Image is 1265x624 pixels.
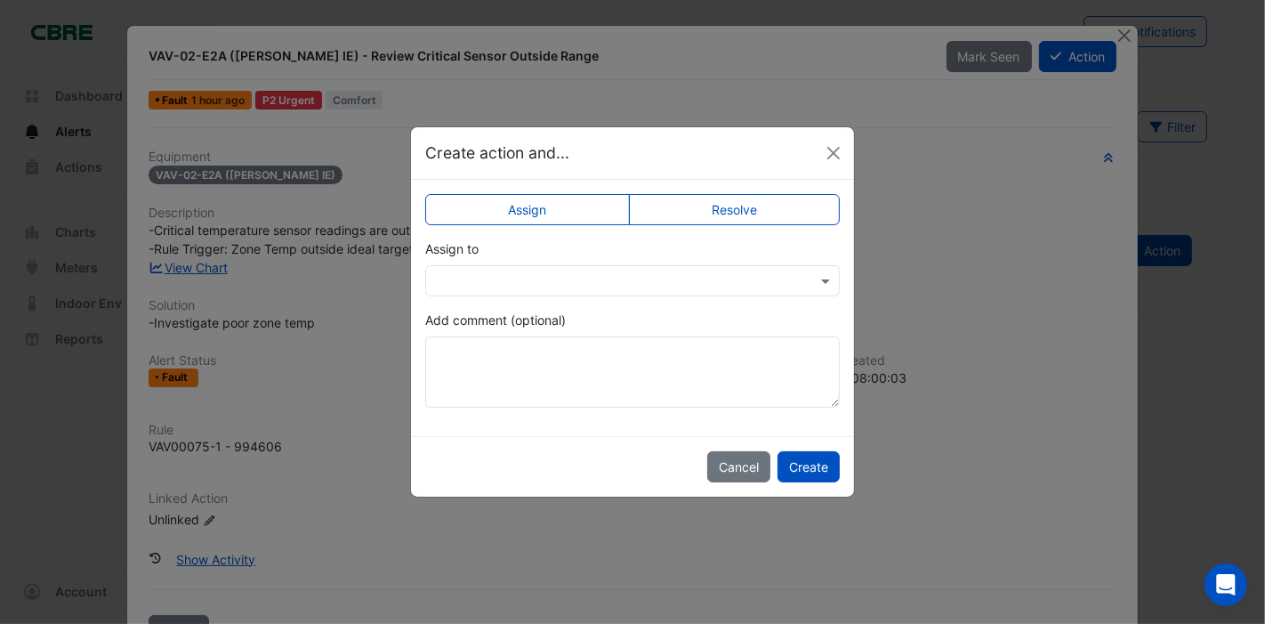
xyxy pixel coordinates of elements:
button: Close [820,140,847,166]
label: Assign to [425,239,479,258]
div: Open Intercom Messenger [1205,563,1247,606]
label: Resolve [629,194,841,225]
button: Create [778,451,840,482]
label: Add comment (optional) [425,311,566,329]
h5: Create action and... [425,142,569,165]
button: Cancel [707,451,770,482]
label: Assign [425,194,630,225]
